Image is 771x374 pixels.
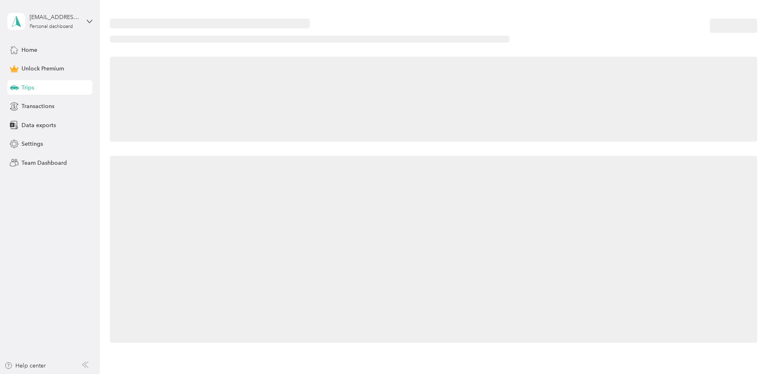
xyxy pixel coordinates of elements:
[30,24,73,29] div: Personal dashboard
[21,121,56,130] span: Data exports
[21,46,37,54] span: Home
[21,102,54,110] span: Transactions
[21,159,67,167] span: Team Dashboard
[726,329,771,374] iframe: Everlance-gr Chat Button Frame
[21,64,64,73] span: Unlock Premium
[4,361,46,370] button: Help center
[21,83,34,92] span: Trips
[30,13,80,21] div: [EMAIL_ADDRESS][PERSON_NAME][DOMAIN_NAME]
[21,140,43,148] span: Settings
